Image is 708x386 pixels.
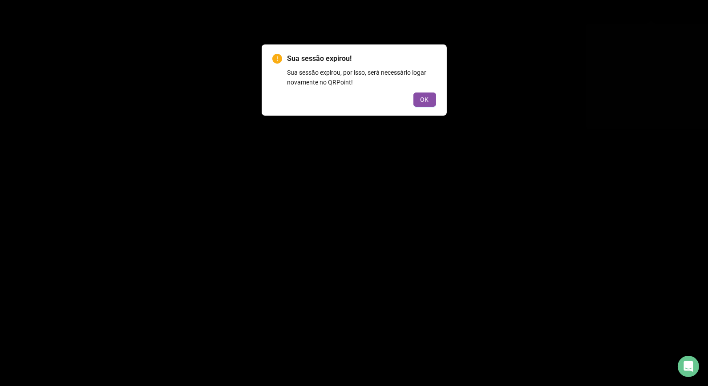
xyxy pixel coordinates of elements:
span: OK [421,95,429,105]
div: Open Intercom Messenger [678,356,699,377]
span: Sua sessão expirou! [287,54,352,63]
div: Sua sessão expirou, por isso, será necessário logar novamente no QRPoint! [287,68,436,87]
button: OK [413,92,436,107]
span: exclamation-circle [272,54,282,64]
